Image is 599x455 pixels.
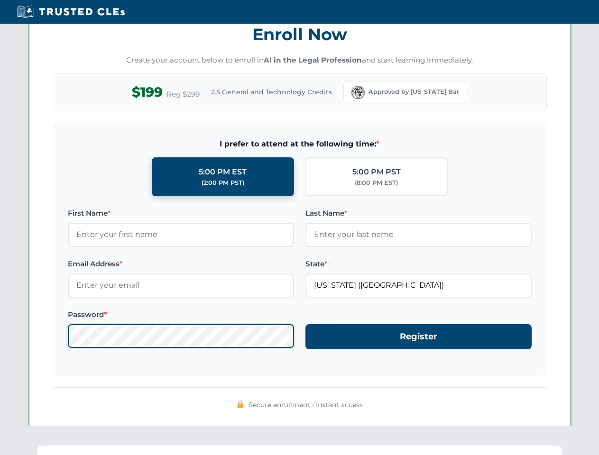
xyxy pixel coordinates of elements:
[14,5,128,19] img: Trusted CLEs
[237,400,244,408] img: 🔒
[68,309,294,320] label: Password
[68,273,294,297] input: Enter your email
[202,178,244,188] div: (2:00 PM PST)
[351,86,365,99] img: Florida Bar
[355,178,398,188] div: (8:00 PM EST)
[305,273,532,297] input: Florida (FL)
[68,208,294,219] label: First Name
[53,55,547,66] p: Create your account below to enroll in and start learning immediately.
[132,82,163,103] span: $199
[211,87,332,97] span: 2.5 General and Technology Credits
[352,166,401,178] div: 5:00 PM PST
[305,324,532,349] button: Register
[264,55,362,64] strong: AI in the Legal Profession
[53,19,547,49] h3: Enroll Now
[68,138,532,150] span: I prefer to attend at the following time:
[166,89,200,100] span: Reg $299
[68,258,294,270] label: Email Address
[305,223,532,246] input: Enter your last name
[249,400,363,410] span: Secure enrollment • Instant access
[305,258,532,270] label: State
[369,87,459,97] span: Approved by [US_STATE] Bar
[68,223,294,246] input: Enter your first name
[199,166,247,178] div: 5:00 PM EST
[305,208,532,219] label: Last Name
